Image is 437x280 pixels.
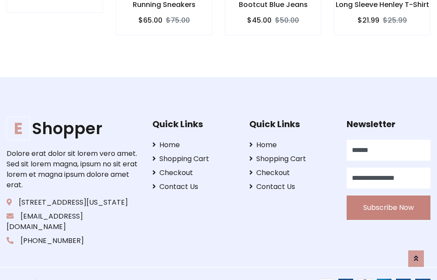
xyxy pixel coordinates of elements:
[138,16,162,24] h6: $65.00
[249,182,333,192] a: Contact Us
[152,168,236,178] a: Checkout
[7,211,139,232] p: [EMAIL_ADDRESS][DOMAIN_NAME]
[225,0,321,9] h6: Bootcut Blue Jeans
[275,15,299,25] del: $50.00
[249,168,333,178] a: Checkout
[7,119,139,138] h1: Shopper
[383,15,407,25] del: $25.99
[347,119,430,129] h5: Newsletter
[247,16,272,24] h6: $45.00
[7,197,139,208] p: [STREET_ADDRESS][US_STATE]
[116,0,212,9] h6: Running Sneakers
[249,140,333,150] a: Home
[7,117,30,140] span: E
[334,0,430,9] h6: Long Sleeve Henley T-Shirt
[152,140,236,150] a: Home
[152,119,236,129] h5: Quick Links
[358,16,379,24] h6: $21.99
[166,15,190,25] del: $75.00
[249,154,333,164] a: Shopping Cart
[152,182,236,192] a: Contact Us
[152,154,236,164] a: Shopping Cart
[7,148,139,190] p: Dolore erat dolor sit lorem vero amet. Sed sit lorem magna, ipsum no sit erat lorem et magna ipsu...
[347,196,430,220] button: Subscribe Now
[249,119,333,129] h5: Quick Links
[7,119,139,138] a: EShopper
[7,236,139,246] p: [PHONE_NUMBER]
